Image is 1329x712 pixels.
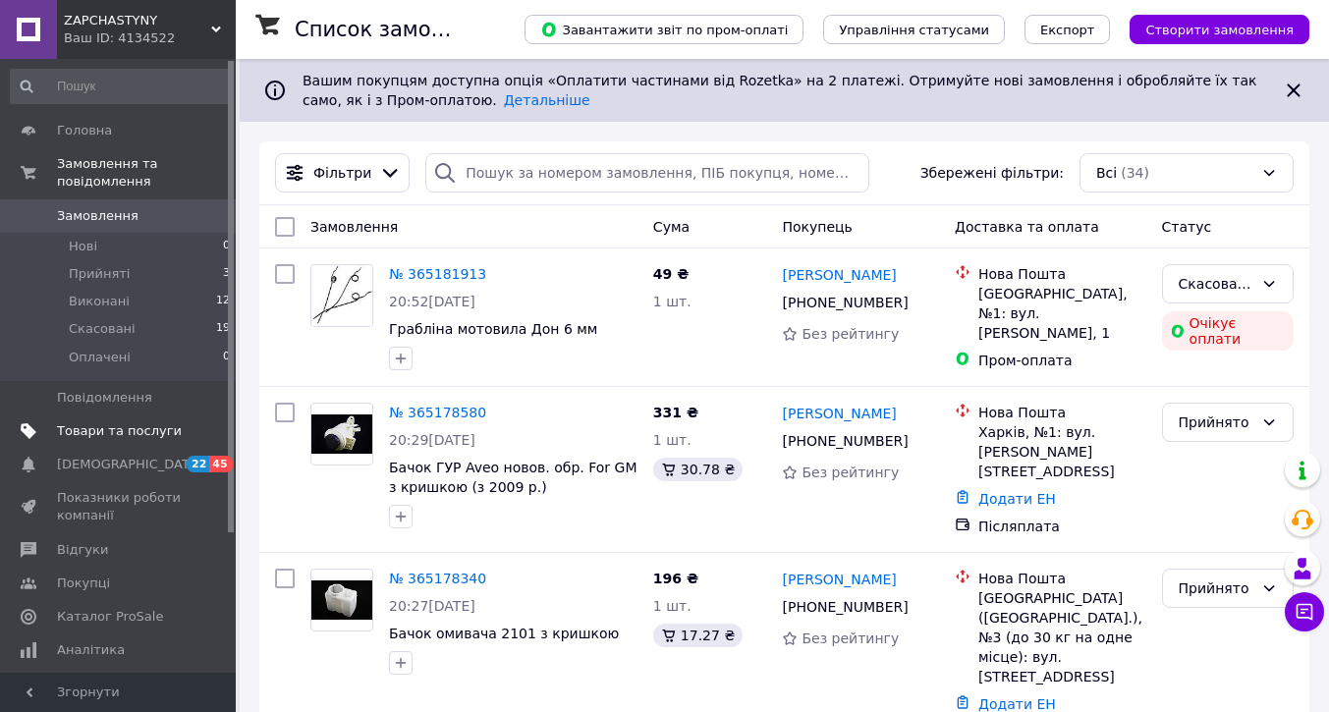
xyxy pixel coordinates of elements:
span: Статус [1162,219,1212,235]
div: Харків, №1: вул. [PERSON_NAME][STREET_ADDRESS] [978,422,1146,481]
span: Всі [1096,163,1117,183]
a: Додати ЕН [978,491,1056,507]
span: Відгуки [57,541,108,559]
span: Завантажити звіт по пром-оплаті [540,21,788,38]
img: Фото товару [311,414,372,455]
div: Пром-оплата [978,351,1146,370]
span: Створити замовлення [1145,23,1294,37]
button: Створити замовлення [1130,15,1309,44]
span: [DEMOGRAPHIC_DATA] [57,456,202,473]
input: Пошук [10,69,232,104]
a: Фото товару [310,569,373,631]
a: Детальніше [504,92,590,108]
div: 17.27 ₴ [653,624,743,647]
a: Бачок омивача 2101 з кришкою [389,626,619,641]
input: Пошук за номером замовлення, ПІБ покупця, номером телефону, Email, номером накладної [425,153,869,192]
span: Експорт [1040,23,1095,37]
span: 196 ₴ [653,571,698,586]
span: Оплачені [69,349,131,366]
span: 45 [209,456,232,472]
a: № 365181913 [389,266,486,282]
a: Фото товару [310,264,373,327]
span: Фільтри [313,163,371,183]
span: 22 [187,456,209,472]
span: 20:27[DATE] [389,598,475,614]
span: 0 [223,349,230,366]
span: 0 [223,238,230,255]
span: Показники роботи компанії [57,489,182,524]
span: Вашим покупцям доступна опція «Оплатити частинами від Rozetka» на 2 платежі. Отримуйте нові замов... [303,73,1256,108]
a: Бачок ГУР Aveo новов. обр. For GM з кришкою (з 2009 р.) [389,460,637,495]
a: Створити замовлення [1110,21,1309,36]
div: [GEOGRAPHIC_DATA], №1: вул. [PERSON_NAME], 1 [978,284,1146,343]
span: Аналітика [57,641,125,659]
span: 331 ₴ [653,405,698,420]
div: Прийнято [1179,577,1253,599]
span: Нові [69,238,97,255]
img: Фото товару [311,580,372,621]
span: Каталог ProSale [57,608,163,626]
div: Нова Пошта [978,569,1146,588]
a: [PERSON_NAME] [782,570,896,589]
span: Збережені фільтри: [920,163,1064,183]
a: Грабліна мотовила Дон 6 мм [389,321,597,337]
img: Фото товару [311,265,372,326]
span: 1 шт. [653,294,692,309]
span: Прийняті [69,265,130,283]
div: [PHONE_NUMBER] [778,289,912,316]
div: [GEOGRAPHIC_DATA] ([GEOGRAPHIC_DATA].), №3 (до 30 кг на одне місце): вул. [STREET_ADDRESS] [978,588,1146,686]
span: Замовлення [57,207,138,225]
span: Без рейтингу [802,326,899,342]
span: Покупець [782,219,852,235]
span: ZAPCHASTYNY [64,12,211,29]
span: 12 [216,293,230,310]
div: Очікує оплати [1162,311,1294,351]
span: Головна [57,122,112,139]
a: [PERSON_NAME] [782,404,896,423]
button: Чат з покупцем [1285,592,1324,631]
span: Замовлення та повідомлення [57,155,236,191]
span: Скасовані [69,320,136,338]
span: Покупці [57,575,110,592]
a: № 365178340 [389,571,486,586]
span: Без рейтингу [802,630,899,646]
span: 1 шт. [653,598,692,614]
span: 20:52[DATE] [389,294,475,309]
span: 49 ₴ [653,266,689,282]
button: Експорт [1024,15,1111,44]
button: Управління статусами [823,15,1005,44]
span: Доставка та оплата [955,219,1099,235]
span: 3 [223,265,230,283]
span: (34) [1121,165,1149,181]
div: Скасовано [1179,273,1253,295]
a: Додати ЕН [978,696,1056,712]
div: [PHONE_NUMBER] [778,593,912,621]
span: Управління статусами [839,23,989,37]
span: Повідомлення [57,389,152,407]
span: Cума [653,219,690,235]
div: [PHONE_NUMBER] [778,427,912,455]
div: 30.78 ₴ [653,458,743,481]
span: Без рейтингу [802,465,899,480]
div: Прийнято [1179,411,1253,433]
div: Післяплата [978,517,1146,536]
div: Нова Пошта [978,403,1146,422]
span: 19 [216,320,230,338]
h1: Список замовлень [295,18,494,41]
a: № 365178580 [389,405,486,420]
div: Нова Пошта [978,264,1146,284]
span: 1 шт. [653,432,692,448]
div: Ваш ID: 4134522 [64,29,236,47]
span: Виконані [69,293,130,310]
span: Товари та послуги [57,422,182,440]
a: [PERSON_NAME] [782,265,896,285]
a: Фото товару [310,403,373,466]
button: Завантажити звіт по пром-оплаті [525,15,803,44]
span: 20:29[DATE] [389,432,475,448]
span: Замовлення [310,219,398,235]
